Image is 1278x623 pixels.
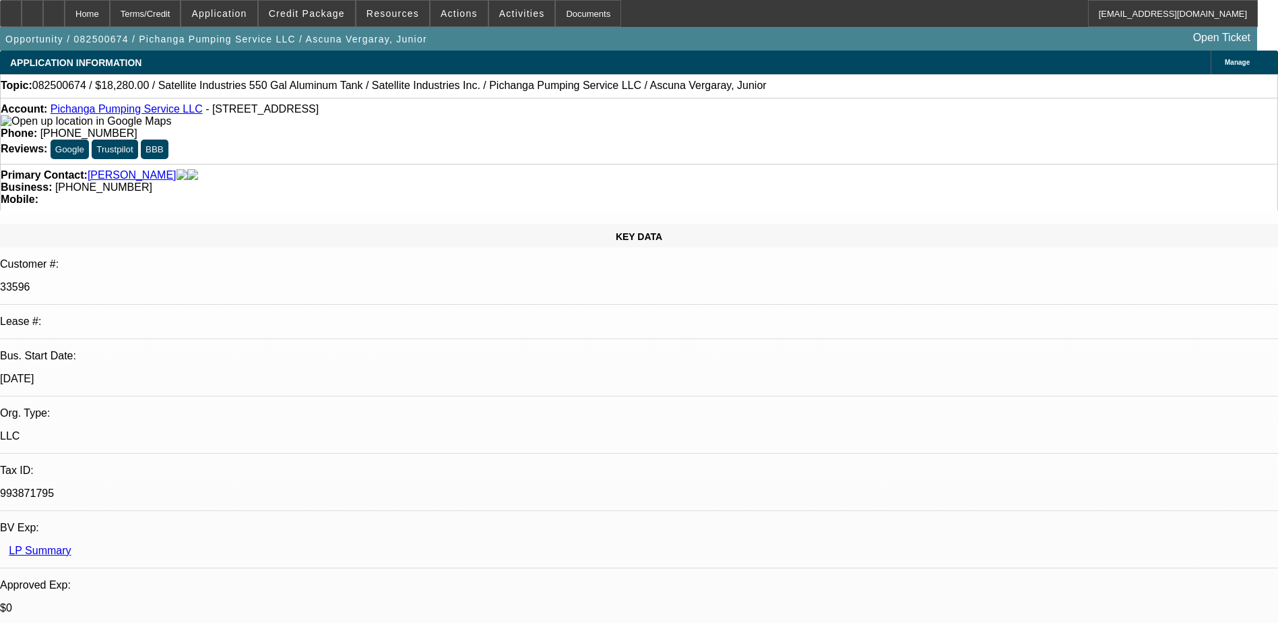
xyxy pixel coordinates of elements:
span: Application [191,8,247,19]
img: facebook-icon.png [177,169,187,181]
button: Google [51,140,89,159]
strong: Phone: [1,127,37,139]
button: Application [181,1,257,26]
button: BBB [141,140,168,159]
a: LP Summary [9,545,71,556]
a: Open Ticket [1188,26,1256,49]
span: Activities [499,8,545,19]
button: Resources [356,1,429,26]
button: Activities [489,1,555,26]
button: Credit Package [259,1,355,26]
strong: Mobile: [1,194,38,205]
strong: Topic: [1,80,32,92]
span: APPLICATION INFORMATION [10,57,141,68]
a: View Google Maps [1,115,171,127]
button: Trustpilot [92,140,137,159]
span: Credit Package [269,8,345,19]
strong: Primary Contact: [1,169,88,181]
strong: Account: [1,103,47,115]
a: Pichanga Pumping Service LLC [51,103,203,115]
span: [PHONE_NUMBER] [40,127,137,139]
a: [PERSON_NAME] [88,169,177,181]
button: Actions [430,1,488,26]
span: 082500674 / $18,280.00 / Satellite Industries 550 Gal Aluminum Tank / Satellite Industries Inc. /... [32,80,767,92]
img: Open up location in Google Maps [1,115,171,127]
span: Resources [366,8,419,19]
span: - [STREET_ADDRESS] [205,103,319,115]
strong: Business: [1,181,52,193]
img: linkedin-icon.png [187,169,198,181]
span: Actions [441,8,478,19]
span: KEY DATA [616,231,662,242]
span: [PHONE_NUMBER] [55,181,152,193]
strong: Reviews: [1,143,47,154]
span: Opportunity / 082500674 / Pichanga Pumping Service LLC / Ascuna Vergaray, Junior [5,34,427,44]
span: Manage [1225,59,1250,66]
